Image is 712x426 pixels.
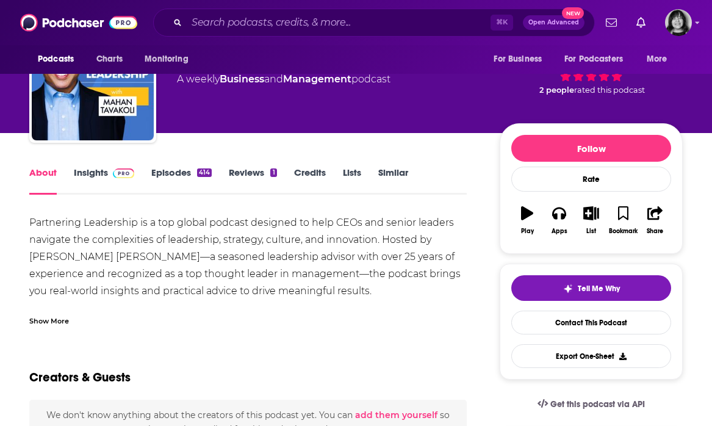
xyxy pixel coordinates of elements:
button: add them yourself [355,410,437,420]
img: Partnering Leadership [32,18,154,140]
button: open menu [136,48,204,71]
a: Contact This Podcast [511,311,671,334]
img: User Profile [665,9,692,36]
button: Play [511,198,543,242]
a: Management [283,73,351,85]
h2: Creators & Guests [29,370,131,385]
span: rated this podcast [574,85,645,95]
div: 1 [270,168,276,177]
button: Export One-Sheet [511,344,671,368]
a: Episodes414 [151,167,212,195]
span: 2 people [539,85,574,95]
span: Open Advanced [528,20,579,26]
button: List [575,198,607,242]
span: Monitoring [145,51,188,68]
a: About [29,167,57,195]
button: Follow [511,135,671,162]
a: Credits [294,167,326,195]
span: More [647,51,667,68]
a: Lists [343,167,361,195]
div: Rate [511,167,671,192]
span: For Podcasters [564,51,623,68]
span: Tell Me Why [578,284,620,294]
span: and [264,73,283,85]
button: open menu [556,48,641,71]
a: Show notifications dropdown [631,12,650,33]
button: Open AdvancedNew [523,15,584,30]
span: For Business [494,51,542,68]
a: Charts [88,48,130,71]
img: Podchaser Pro [113,168,134,178]
button: Apps [543,198,575,242]
input: Search podcasts, credits, & more... [187,13,491,32]
a: Similar [378,167,408,195]
div: Apps [552,228,567,235]
span: Logged in as parkdalepublicity1 [665,9,692,36]
div: Play [521,228,534,235]
a: Reviews1 [229,167,276,195]
div: Share [647,228,663,235]
span: Charts [96,51,123,68]
div: List [586,228,596,235]
div: Search podcasts, credits, & more... [153,9,595,37]
span: New [562,7,584,19]
a: InsightsPodchaser Pro [74,167,134,195]
span: Podcasts [38,51,74,68]
a: Show notifications dropdown [601,12,622,33]
img: Podchaser - Follow, Share and Rate Podcasts [20,11,137,34]
div: Bookmark [609,228,638,235]
div: 414 [197,168,212,177]
span: ⌘ K [491,15,513,31]
a: Get this podcast via API [528,389,655,419]
button: open menu [638,48,683,71]
button: open menu [29,48,90,71]
button: Share [639,198,671,242]
button: Show profile menu [665,9,692,36]
div: A weekly podcast [177,72,390,87]
img: tell me why sparkle [563,284,573,294]
span: Get this podcast via API [550,399,645,410]
a: Business [220,73,264,85]
button: Bookmark [607,198,639,242]
button: open menu [485,48,557,71]
button: tell me why sparkleTell Me Why [511,275,671,301]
